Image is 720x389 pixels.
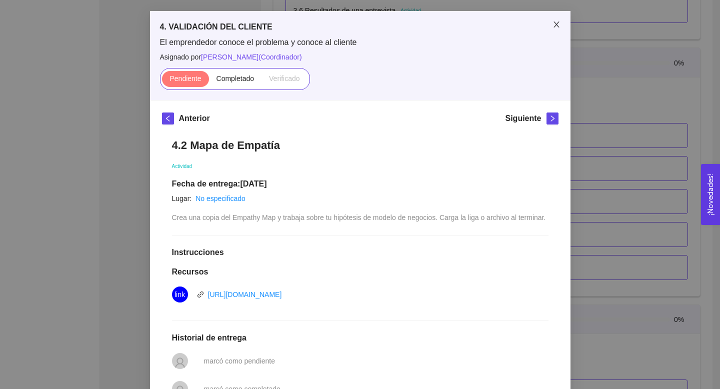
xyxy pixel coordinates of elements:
[174,286,185,302] span: link
[174,357,186,369] span: user
[172,179,548,189] h1: Fecha de entrega: [DATE]
[547,115,558,122] span: right
[160,21,560,33] h5: 4. VALIDACIÓN DEL CLIENTE
[160,51,560,62] span: Asignado por
[204,357,275,365] span: marcó como pendiente
[701,164,720,225] button: Open Feedback Widget
[546,112,558,124] button: right
[172,193,192,204] article: Lugar:
[169,74,201,82] span: Pendiente
[172,138,548,152] h1: 4.2 Mapa de Empatía
[542,11,570,39] button: Close
[552,20,560,28] span: close
[179,112,210,124] h5: Anterior
[172,267,548,277] h1: Recursos
[197,291,204,298] span: link
[269,74,299,82] span: Verificado
[160,37,560,48] span: El emprendedor conoce el problema y conoce al cliente
[195,194,245,202] a: No especificado
[172,213,546,221] span: Crea una copia del Empathy Map y trabaja sobre tu hipótesis de modelo de negocios. Carga la liga ...
[172,163,192,169] span: Actividad
[172,247,548,257] h1: Instrucciones
[216,74,254,82] span: Completado
[201,53,302,61] span: [PERSON_NAME] ( Coordinador )
[208,290,282,298] a: [URL][DOMAIN_NAME]
[172,333,548,343] h1: Historial de entrega
[505,112,541,124] h5: Siguiente
[162,115,173,122] span: left
[162,112,174,124] button: left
